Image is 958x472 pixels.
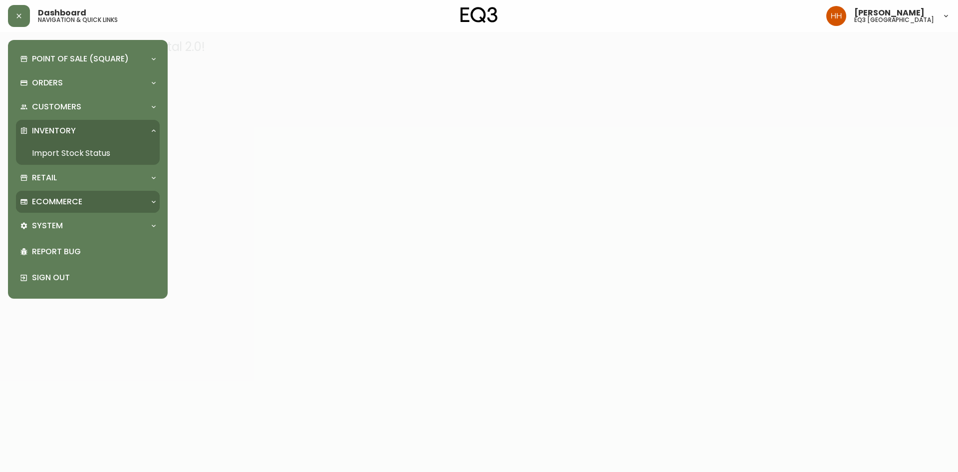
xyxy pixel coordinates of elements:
[16,120,160,142] div: Inventory
[32,246,156,257] p: Report Bug
[16,142,160,165] a: Import Stock Status
[16,48,160,70] div: Point of Sale (Square)
[854,9,925,17] span: [PERSON_NAME]
[32,272,156,283] p: Sign Out
[32,53,129,64] p: Point of Sale (Square)
[38,17,118,23] h5: navigation & quick links
[16,167,160,189] div: Retail
[16,96,160,118] div: Customers
[854,17,934,23] h5: eq3 [GEOGRAPHIC_DATA]
[16,191,160,213] div: Ecommerce
[826,6,846,26] img: 6b766095664b4c6b511bd6e414aa3971
[32,172,57,183] p: Retail
[16,265,160,291] div: Sign Out
[32,77,63,88] p: Orders
[461,7,497,23] img: logo
[38,9,86,17] span: Dashboard
[16,72,160,94] div: Orders
[16,239,160,265] div: Report Bug
[32,196,82,207] p: Ecommerce
[32,125,76,136] p: Inventory
[16,215,160,237] div: System
[32,101,81,112] p: Customers
[32,220,63,231] p: System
